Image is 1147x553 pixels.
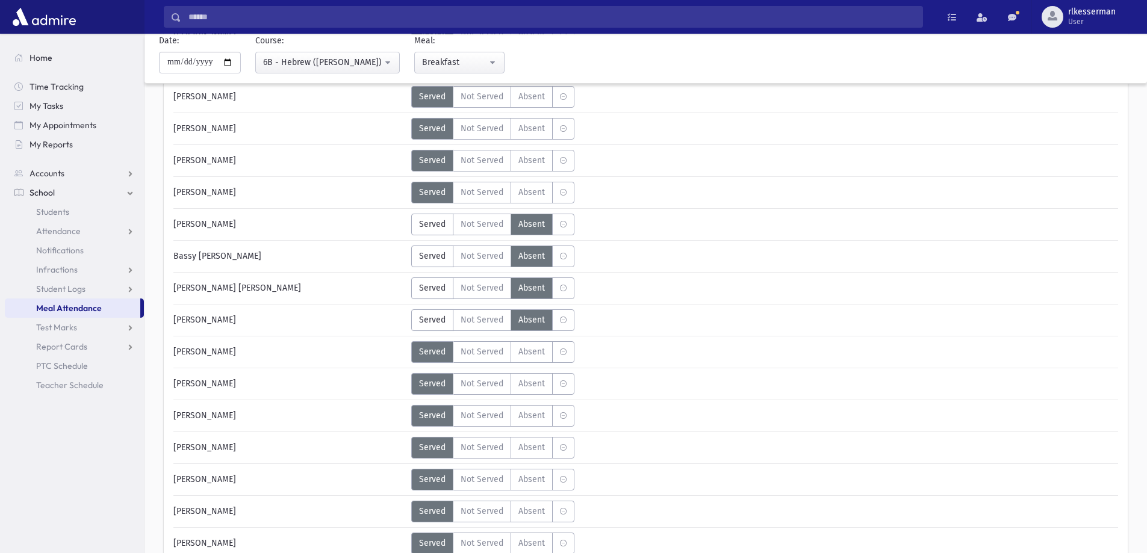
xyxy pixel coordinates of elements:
a: Report Cards [5,337,144,356]
span: Accounts [30,168,64,179]
a: Meal Attendance [5,298,140,318]
span: Served [419,441,446,454]
span: Not Served [461,282,503,294]
a: Home [5,48,144,67]
span: Served [419,345,446,358]
span: Not Served [461,314,503,326]
span: rlkesserman [1068,7,1116,17]
a: Accounts [5,164,144,183]
button: Breakfast [414,52,505,73]
span: Served [419,154,446,167]
span: Absent [518,505,545,517]
label: Meal: [414,34,435,47]
span: Absent [518,186,545,199]
span: Home [30,52,52,63]
span: School [30,187,55,198]
span: [PERSON_NAME] [173,345,236,358]
span: PTC Schedule [36,360,88,371]
span: Absent [518,441,545,454]
span: Infractions [36,264,78,275]
span: Bassy [PERSON_NAME] [173,250,261,262]
span: Served [419,218,446,230]
a: Notifications [5,241,144,260]
span: Not Served [461,441,503,454]
span: Not Served [461,345,503,358]
a: PTC Schedule [5,356,144,375]
div: MeaStatus [411,246,574,267]
div: MeaStatus [411,309,574,331]
div: MeaStatus [411,182,574,203]
input: Search [181,6,922,28]
span: Not Served [461,122,503,135]
a: My Appointments [5,116,144,135]
div: MeaStatus [411,437,574,459]
span: Not Served [461,377,503,390]
span: Served [419,537,446,549]
span: My Appointments [30,120,96,131]
a: My Reports [5,135,144,154]
span: Absent [518,250,545,262]
div: MeaStatus [411,405,574,427]
div: Breakfast [422,56,487,69]
div: 6B - Hebrew ([PERSON_NAME]) [263,56,382,69]
span: Absent [518,537,545,549]
span: Not Served [461,218,503,230]
span: Served [419,377,446,390]
div: MeaStatus [411,341,574,363]
span: Absent [518,218,545,230]
span: Absent [518,282,545,294]
span: Not Served [461,186,503,199]
a: Time Tracking [5,77,144,96]
span: Absent [518,473,545,486]
a: Test Marks [5,318,144,337]
span: Absent [518,314,545,326]
a: My Tasks [5,96,144,116]
span: Served [419,409,446,422]
button: 6B - Hebrew (Mrs. Lipson) [255,52,400,73]
span: [PERSON_NAME] [173,441,236,454]
span: [PERSON_NAME] [173,537,236,549]
a: Infractions [5,260,144,279]
span: Served [419,122,446,135]
span: Students [36,206,69,217]
span: [PERSON_NAME] [173,473,236,486]
label: Course: [255,34,284,47]
span: Notifications [36,245,84,256]
span: Absent [518,345,545,358]
span: [PERSON_NAME] [173,90,236,103]
span: Not Served [461,505,503,517]
a: Teacher Schedule [5,375,144,395]
div: MeaStatus [411,501,574,522]
span: User [1068,17,1116,26]
a: School [5,183,144,202]
span: Served [419,314,446,326]
a: Student Logs [5,279,144,298]
div: MeaStatus [411,214,574,235]
div: MeaStatus [411,118,574,140]
span: Absent [518,90,545,103]
span: Teacher Schedule [36,380,104,391]
span: Served [419,282,446,294]
span: [PERSON_NAME] [173,377,236,390]
span: Time Tracking [30,81,84,92]
img: AdmirePro [10,5,79,29]
span: Not Served [461,154,503,167]
span: [PERSON_NAME] [173,218,236,230]
span: My Tasks [30,100,63,111]
div: MeaStatus [411,277,574,299]
a: Students [5,202,144,221]
a: Attendance [5,221,144,241]
span: Absent [518,154,545,167]
span: My Reports [30,139,73,150]
span: Served [419,186,446,199]
span: [PERSON_NAME] [173,154,236,167]
span: Served [419,250,446,262]
div: MeaStatus [411,469,574,490]
span: [PERSON_NAME] [173,186,236,199]
span: Absent [518,377,545,390]
span: Attendance [36,226,81,236]
span: Served [419,473,446,486]
div: MeaStatus [411,86,574,108]
span: Not Served [461,90,503,103]
span: [PERSON_NAME] [173,122,236,135]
